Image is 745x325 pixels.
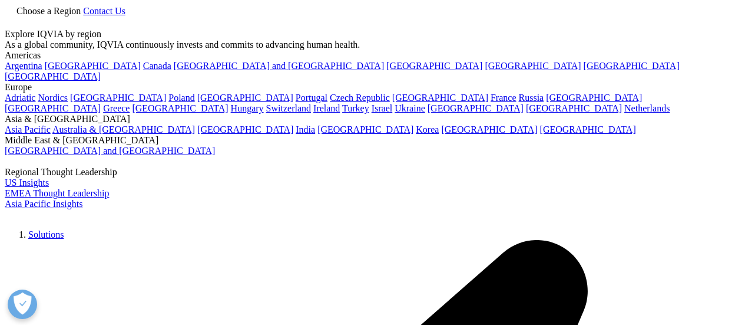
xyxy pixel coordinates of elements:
div: Asia & [GEOGRAPHIC_DATA] [5,114,740,124]
a: [GEOGRAPHIC_DATA] [45,61,141,71]
div: Explore IQVIA by region [5,29,740,40]
a: Australia & [GEOGRAPHIC_DATA] [52,124,195,134]
a: [GEOGRAPHIC_DATA] [441,124,537,134]
a: Canada [143,61,171,71]
a: [GEOGRAPHIC_DATA] [540,124,636,134]
a: [GEOGRAPHIC_DATA] [197,93,293,103]
a: [GEOGRAPHIC_DATA] [392,93,488,103]
a: [GEOGRAPHIC_DATA] [5,71,101,81]
a: France [491,93,516,103]
a: [GEOGRAPHIC_DATA] [70,93,166,103]
a: Israel [372,103,393,113]
a: Korea [416,124,439,134]
div: As a global community, IQVIA continuously invests and commits to advancing human health. [5,40,740,50]
span: Choose a Region [16,6,81,16]
button: Ouvrir le centre de préférences [8,290,37,319]
a: Turkey [342,103,369,113]
a: [GEOGRAPHIC_DATA] [485,61,581,71]
a: [GEOGRAPHIC_DATA] and [GEOGRAPHIC_DATA] [5,146,215,156]
a: Hungary [231,103,264,113]
div: Europe [5,82,740,93]
div: Americas [5,50,740,61]
a: Contact Us [83,6,125,16]
div: Regional Thought Leadership [5,167,740,178]
a: [GEOGRAPHIC_DATA] and [GEOGRAPHIC_DATA] [174,61,384,71]
a: [GEOGRAPHIC_DATA] [386,61,482,71]
a: [GEOGRAPHIC_DATA] [197,124,293,134]
div: Middle East & [GEOGRAPHIC_DATA] [5,135,740,146]
a: Argentina [5,61,42,71]
a: Asia Pacific [5,124,51,134]
a: Netherlands [624,103,670,113]
a: Solutions [28,229,64,239]
a: Poland [168,93,194,103]
a: [GEOGRAPHIC_DATA] [317,124,413,134]
a: Czech Republic [330,93,390,103]
a: [GEOGRAPHIC_DATA] [584,61,680,71]
a: Ukraine [395,103,425,113]
a: Russia [519,93,544,103]
a: [GEOGRAPHIC_DATA] [132,103,228,113]
a: Switzerland [266,103,311,113]
a: US Insights [5,178,49,188]
a: [GEOGRAPHIC_DATA] [5,103,101,113]
a: Nordics [38,93,68,103]
a: [GEOGRAPHIC_DATA] [526,103,622,113]
a: [GEOGRAPHIC_DATA] [428,103,524,113]
a: [GEOGRAPHIC_DATA] [546,93,642,103]
a: India [296,124,315,134]
a: Asia Pacific Insights [5,199,82,209]
a: Greece [103,103,130,113]
a: Portugal [296,93,327,103]
a: EMEA Thought Leadership [5,188,109,198]
a: Ireland [313,103,340,113]
a: Adriatic [5,93,35,103]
